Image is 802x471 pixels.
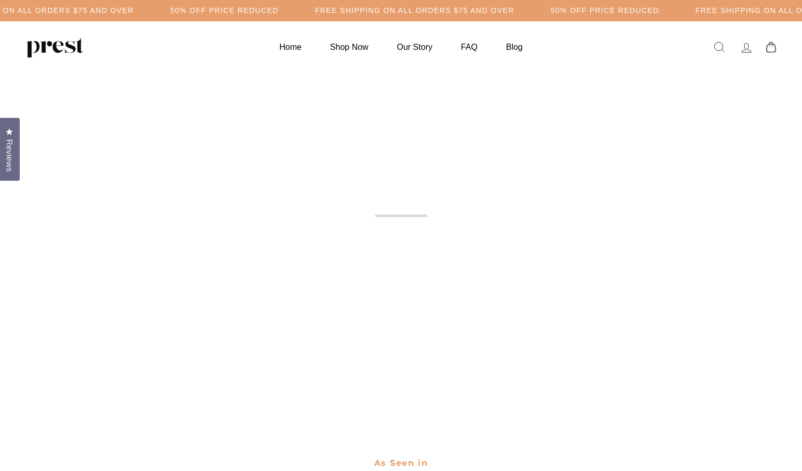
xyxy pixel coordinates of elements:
a: Shop Now [317,37,382,57]
a: Home [266,37,315,57]
a: FAQ [448,37,491,57]
a: Blog [493,37,536,57]
h5: 50% OFF PRICE REDUCED [551,6,659,15]
ul: Primary [266,37,535,57]
span: Reviews [3,139,16,172]
a: Our Story [384,37,445,57]
img: PREST ORGANICS [26,37,83,58]
h5: Free Shipping on all orders $75 and over [315,6,514,15]
h5: 50% OFF PRICE REDUCED [170,6,279,15]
